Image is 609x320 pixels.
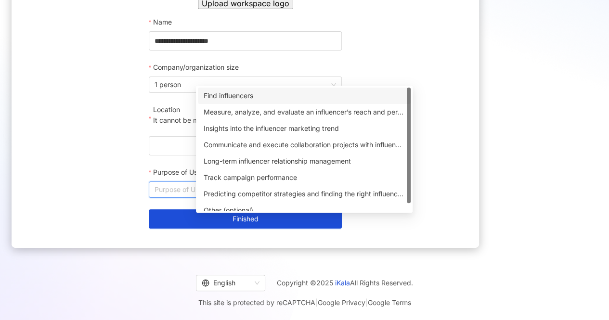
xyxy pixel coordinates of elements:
[368,298,411,307] a: Google Terms
[204,189,405,199] div: Predicting competitor strategies and finding the right influencers
[198,297,411,308] span: This site is protected by reCAPTCHA
[335,279,350,287] a: iKala
[198,153,411,169] div: Long-term influencer relationship management
[198,120,411,137] div: Insights into the influencer marketing trend
[204,156,405,166] div: Long-term influencer relationship management
[204,205,405,216] div: Other (optional)
[198,202,411,218] div: Other (optional)
[198,104,411,120] div: Measure, analyze, and evaluate an influencer’s reach and performance on social media
[149,209,342,229] button: Finished
[204,123,405,134] div: Insights into the influencer marketing trend
[149,167,208,178] label: Purpose of Use
[153,115,335,126] p: It cannot be modified after sending, please fill in carefully.
[204,107,405,117] div: Measure, analyze, and evaluate an influencer’s reach and performance on social media
[149,31,342,51] input: Name
[153,104,335,115] div: Location
[198,88,411,104] div: Find influencers
[149,62,246,73] label: Company/organization size
[149,17,179,27] label: Name
[204,90,405,101] div: Find influencers
[198,186,411,202] div: Predicting competitor strategies and finding the right influencers
[232,215,258,223] span: Finished
[155,77,336,92] span: 1 person
[198,137,411,153] div: Communicate and execute collaboration projects with influencers
[202,275,251,291] div: English
[198,169,411,186] div: Track campaign performance
[315,298,318,307] span: |
[204,140,405,150] div: Communicate and execute collaboration projects with influencers
[204,172,405,183] div: Track campaign performance
[318,298,365,307] a: Google Privacy
[365,298,368,307] span: |
[277,277,413,289] span: Copyright © 2025 All Rights Reserved.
